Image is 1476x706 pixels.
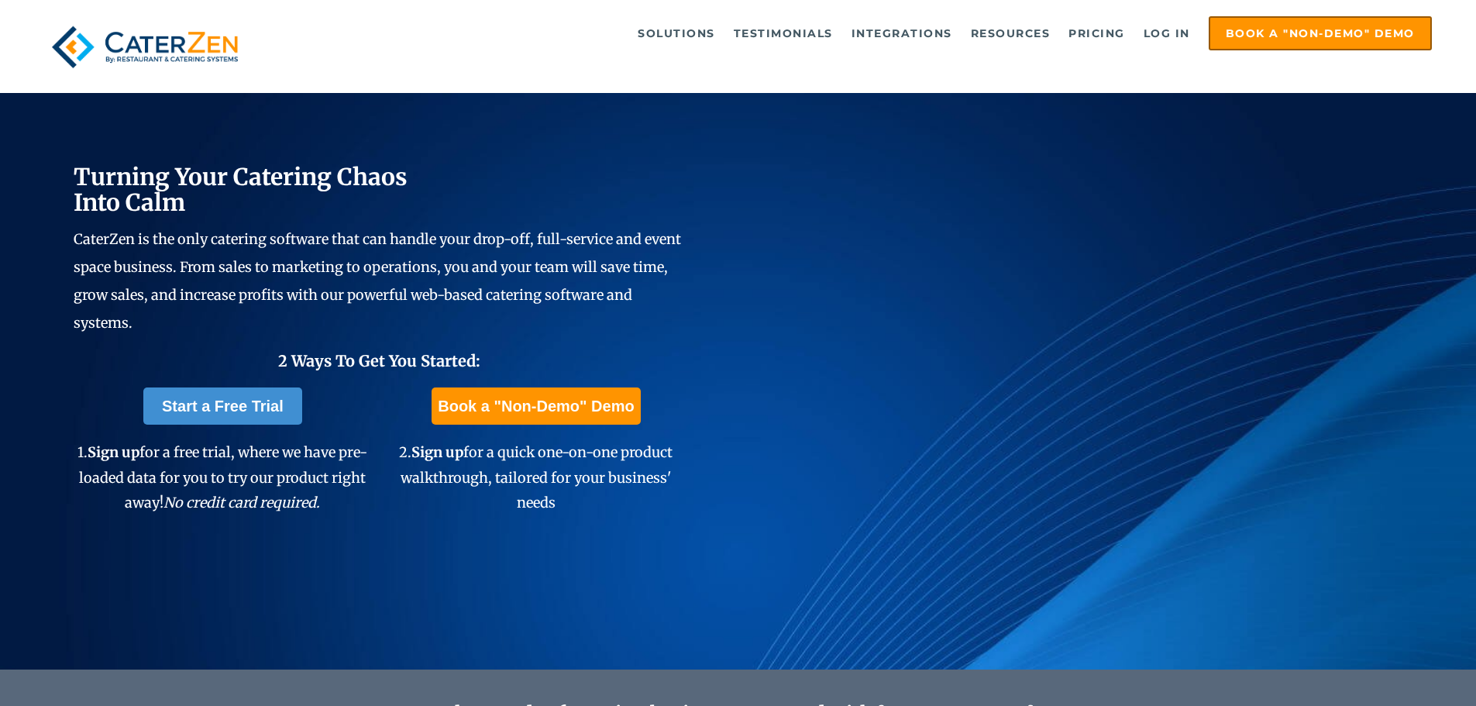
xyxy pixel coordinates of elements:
a: Start a Free Trial [143,387,302,425]
span: CaterZen is the only catering software that can handle your drop-off, full-service and event spac... [74,230,681,332]
a: Book a "Non-Demo" Demo [432,387,640,425]
a: Resources [963,18,1058,49]
a: Book a "Non-Demo" Demo [1209,16,1432,50]
a: Pricing [1061,18,1133,49]
em: No credit card required. [163,494,320,511]
a: Integrations [844,18,960,49]
a: Solutions [630,18,723,49]
span: Sign up [411,443,463,461]
span: 2. for a quick one-on-one product walkthrough, tailored for your business' needs [399,443,673,511]
span: 1. for a free trial, where we have pre-loaded data for you to try our product right away! [77,443,367,511]
span: Sign up [88,443,139,461]
span: 2 Ways To Get You Started: [278,351,480,370]
a: Testimonials [726,18,841,49]
div: Navigation Menu [281,16,1432,50]
img: caterzen [44,16,246,77]
a: Log in [1136,18,1198,49]
span: Turning Your Catering Chaos Into Calm [74,162,408,217]
iframe: Help widget launcher [1338,646,1459,689]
